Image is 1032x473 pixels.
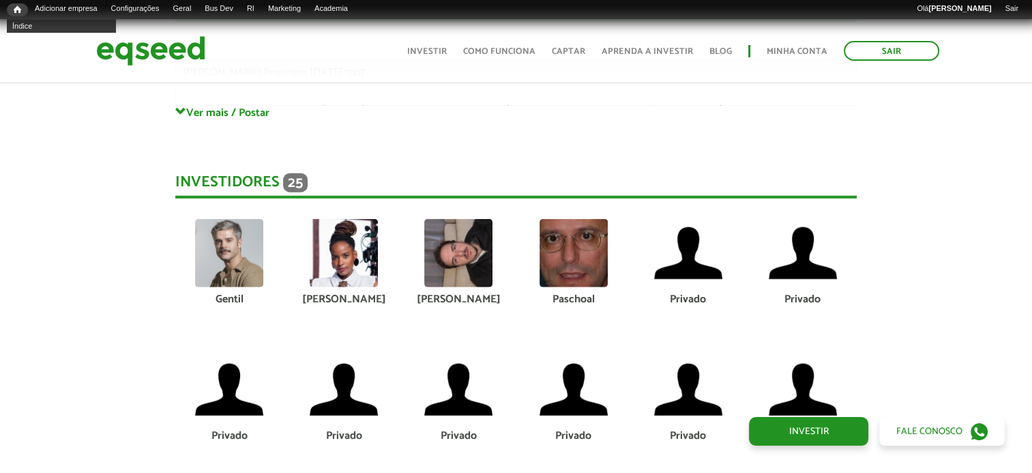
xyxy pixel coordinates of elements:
[540,219,608,287] img: picture-39754-1478397420.jpg
[424,356,492,424] img: default-user.png
[297,294,391,305] div: [PERSON_NAME]
[552,47,585,56] a: Captar
[310,219,378,287] img: picture-90970-1668946421.jpg
[240,3,261,14] a: RI
[654,219,722,287] img: default-user.png
[928,4,991,12] strong: [PERSON_NAME]
[641,294,735,305] div: Privado
[910,3,998,14] a: Olá[PERSON_NAME]
[175,106,857,119] a: Ver mais / Postar
[14,5,21,14] span: Início
[540,356,608,424] img: default-user.png
[424,219,492,287] img: picture-127619-1750805258.jpg
[104,3,166,14] a: Configurações
[166,3,198,14] a: Geral
[308,3,355,14] a: Academia
[756,294,850,305] div: Privado
[602,47,693,56] a: Aprenda a investir
[749,417,868,446] a: Investir
[195,356,263,424] img: default-user.png
[769,219,837,287] img: default-user.png
[654,356,722,424] img: default-user.png
[28,3,104,14] a: Adicionar empresa
[526,431,620,442] div: Privado
[407,47,447,56] a: Investir
[283,173,308,192] span: 25
[297,431,391,442] div: Privado
[96,33,205,69] img: EqSeed
[463,47,535,56] a: Como funciona
[879,417,1005,446] a: Fale conosco
[261,3,308,14] a: Marketing
[769,356,837,424] img: default-user.png
[411,431,505,442] div: Privado
[310,356,378,424] img: default-user.png
[198,3,240,14] a: Bus Dev
[709,47,732,56] a: Blog
[175,173,857,199] div: Investidores
[526,294,620,305] div: Paschoal
[182,294,276,305] div: Gentil
[641,431,735,442] div: Privado
[7,3,28,16] a: Início
[767,47,827,56] a: Minha conta
[411,294,505,305] div: [PERSON_NAME]
[182,431,276,442] div: Privado
[195,219,263,287] img: picture-123564-1758224931.png
[998,3,1025,14] a: Sair
[844,41,939,61] a: Sair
